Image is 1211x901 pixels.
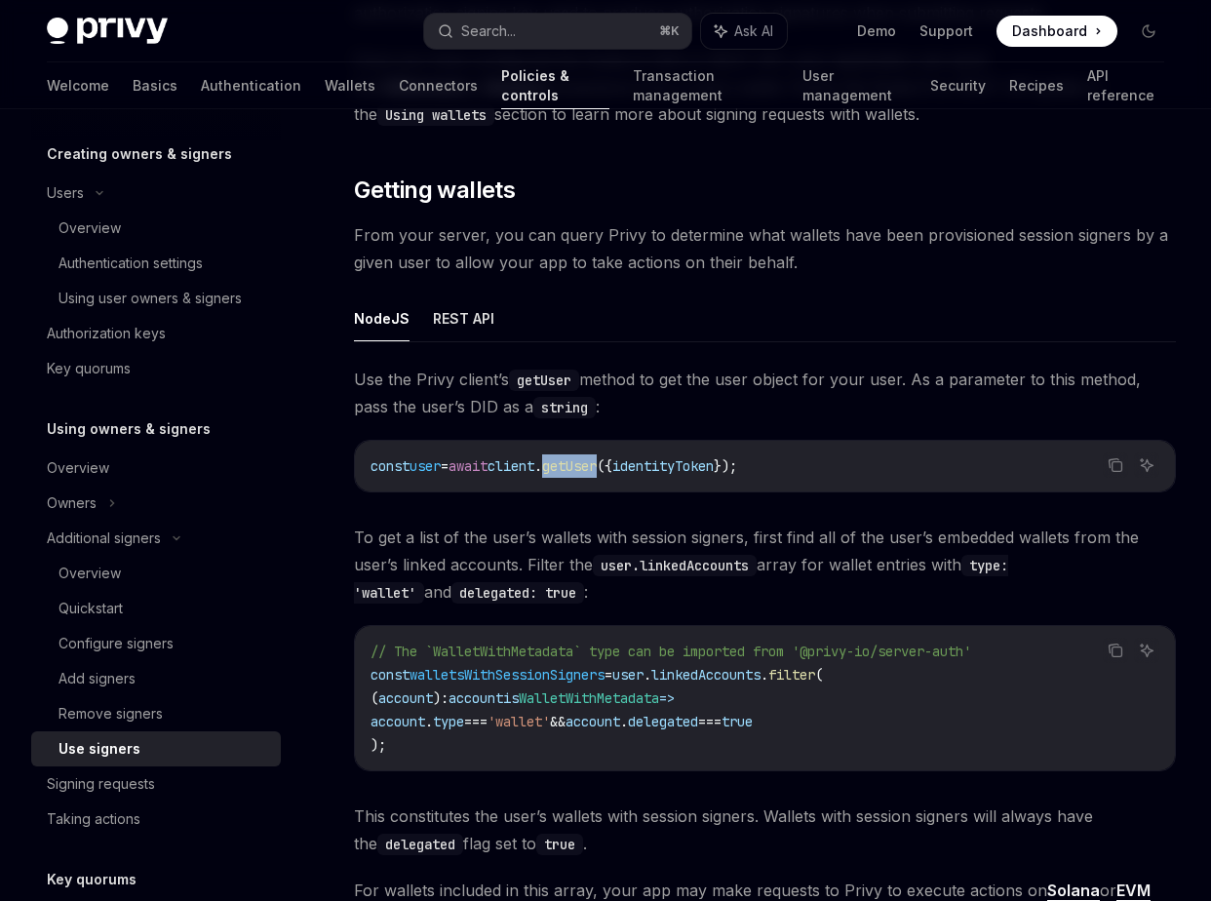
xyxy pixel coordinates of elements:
[612,457,714,475] span: identityToken
[371,666,410,684] span: const
[857,21,896,41] a: Demo
[698,713,722,730] span: ===
[433,295,494,341] button: REST API
[449,689,503,707] span: account
[536,834,583,855] code: true
[59,737,140,761] div: Use signers
[534,457,542,475] span: .
[651,666,761,684] span: linkedAccounts
[371,643,971,660] span: // The `WalletWithMetadata` type can be imported from '@privy-io/server-auth'
[461,20,516,43] div: Search...
[433,689,441,707] span: )
[371,457,410,475] span: const
[59,562,121,585] div: Overview
[930,62,986,109] a: Security
[597,457,612,475] span: ({
[519,689,659,707] span: WalletWithMetadata
[644,666,651,684] span: .
[410,666,605,684] span: walletsWithSessionSigners
[815,666,823,684] span: (
[533,397,596,418] code: string
[47,181,84,205] div: Users
[542,457,597,475] span: getUser
[734,21,773,41] span: Ask AI
[501,62,609,109] a: Policies & controls
[47,491,97,515] div: Owners
[59,252,203,275] div: Authentication settings
[377,104,494,126] code: Using wallets
[722,713,753,730] span: true
[31,450,281,486] a: Overview
[1133,16,1164,47] button: Toggle dark mode
[451,582,584,604] code: delegated: true
[701,14,787,49] button: Ask AI
[47,322,166,345] div: Authorization keys
[31,802,281,837] a: Taking actions
[1134,638,1159,663] button: Ask AI
[47,62,109,109] a: Welcome
[371,736,386,754] span: );
[47,456,109,480] div: Overview
[509,370,579,391] code: getUser
[31,696,281,731] a: Remove signers
[354,295,410,341] button: NodeJS
[1047,881,1100,901] a: Solana
[1103,638,1128,663] button: Copy the contents from the code block
[59,702,163,725] div: Remove signers
[399,62,478,109] a: Connectors
[464,713,488,730] span: ===
[59,667,136,690] div: Add signers
[996,16,1117,47] a: Dashboard
[31,661,281,696] a: Add signers
[1009,62,1064,109] a: Recipes
[550,713,566,730] span: &&
[761,666,768,684] span: .
[354,524,1176,606] span: To get a list of the user’s wallets with session signers, first find all of the user’s embedded w...
[378,689,433,707] span: account
[714,457,737,475] span: });
[354,366,1176,420] span: Use the Privy client’s method to get the user object for your user. As a parameter to this method...
[371,689,378,707] span: (
[1103,452,1128,478] button: Copy the contents from the code block
[377,834,463,855] code: delegated
[47,772,155,796] div: Signing requests
[441,457,449,475] span: =
[612,666,644,684] span: user
[47,807,140,831] div: Taking actions
[659,23,680,39] span: ⌘ K
[620,713,628,730] span: .
[566,713,620,730] span: account
[449,457,488,475] span: await
[354,175,515,206] span: Getting wallets
[354,803,1176,857] span: This constitutes the user’s wallets with session signers. Wallets with session signers will alway...
[441,689,449,707] span: :
[59,632,174,655] div: Configure signers
[31,316,281,351] a: Authorization keys
[31,351,281,386] a: Key quorums
[919,21,973,41] a: Support
[31,281,281,316] a: Using user owners & signers
[503,689,519,707] span: is
[325,62,375,109] a: Wallets
[31,626,281,661] a: Configure signers
[47,527,161,550] div: Additional signers
[47,142,232,166] h5: Creating owners & signers
[371,713,425,730] span: account
[593,555,757,576] code: user.linkedAccounts
[628,713,698,730] span: delegated
[31,591,281,626] a: Quickstart
[133,62,177,109] a: Basics
[1134,452,1159,478] button: Ask AI
[31,731,281,766] a: Use signers
[47,868,137,891] h5: Key quorums
[59,216,121,240] div: Overview
[488,713,550,730] span: 'wallet'
[59,287,242,310] div: Using user owners & signers
[1087,62,1164,109] a: API reference
[433,713,464,730] span: type
[488,457,534,475] span: client
[31,766,281,802] a: Signing requests
[410,457,441,475] span: user
[47,357,131,380] div: Key quorums
[424,14,690,49] button: Search...⌘K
